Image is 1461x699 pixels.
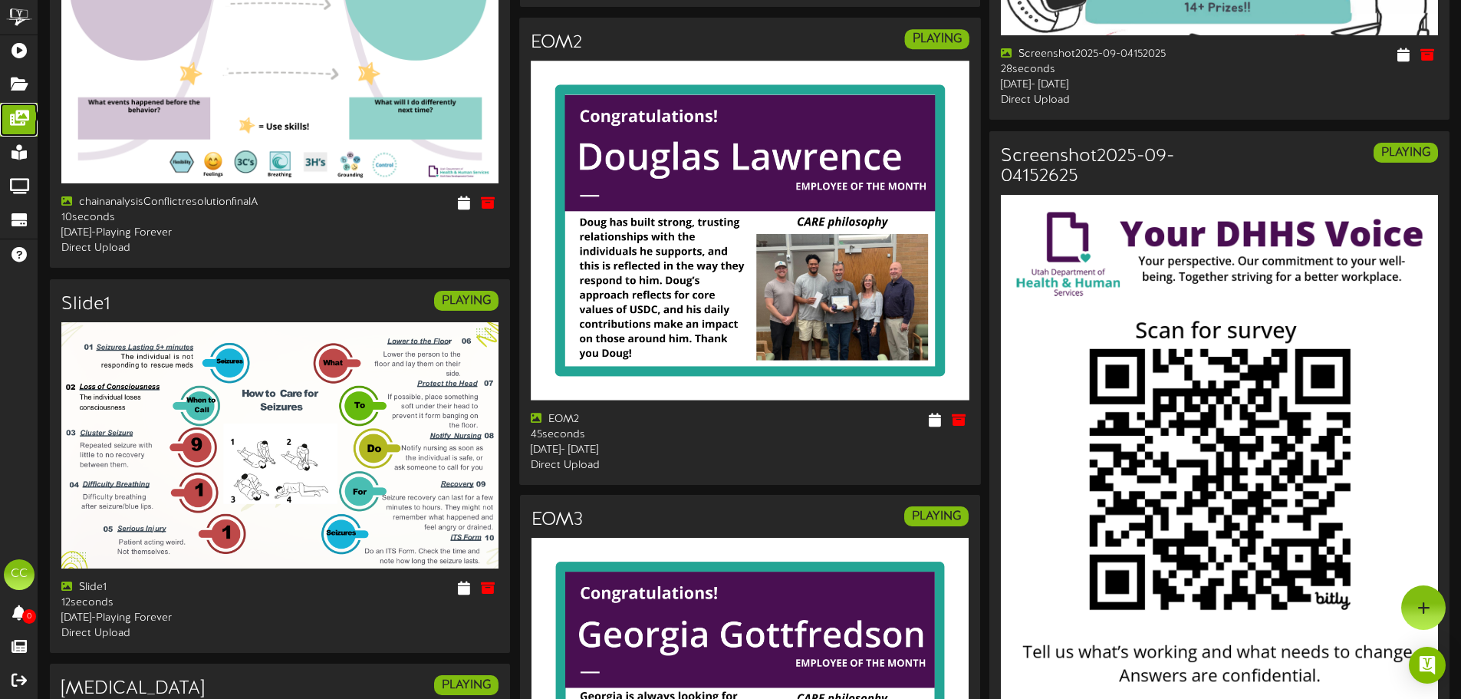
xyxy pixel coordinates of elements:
div: 10 seconds [61,210,268,226]
div: 45 seconds [531,427,739,442]
h3: EOM3 [531,510,583,530]
div: EOM2 [531,411,739,427]
div: Slide1 [61,580,268,595]
strong: PLAYING [442,678,491,692]
h3: Slide1 [61,295,110,315]
h3: [MEDICAL_DATA] [61,679,204,699]
div: [DATE] - [DATE] [1001,77,1208,93]
div: Direct Upload [1001,93,1208,108]
div: [DATE] - Playing Forever [61,611,268,626]
strong: PLAYING [912,32,961,46]
img: 300fa4f7-8c24-4a49-8162-da268fe4cb88.png [61,322,499,569]
div: Open Intercom Messenger [1409,647,1446,684]
strong: PLAYING [1381,146,1430,160]
div: Direct Upload [531,457,739,473]
div: CC [4,559,35,590]
h3: EOM2 [531,33,582,53]
div: 28 seconds [1001,62,1208,77]
h3: Screenshot2025-09-04152625 [1001,147,1208,187]
div: Direct Upload [61,626,268,641]
div: 12 seconds [61,595,268,611]
strong: PLAYING [442,294,491,308]
div: Screenshot2025-09-04152025 [1001,47,1208,62]
span: 0 [22,609,36,624]
strong: PLAYING [912,509,961,523]
div: chainanalysisConflictresolutionfinalA [61,195,268,210]
img: 43e04f62-0bb6-40c7-b075-c748b77de3e0.png [531,61,969,400]
div: [DATE] - Playing Forever [61,226,268,241]
div: Direct Upload [61,241,268,256]
div: [DATE] - [DATE] [531,442,739,457]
